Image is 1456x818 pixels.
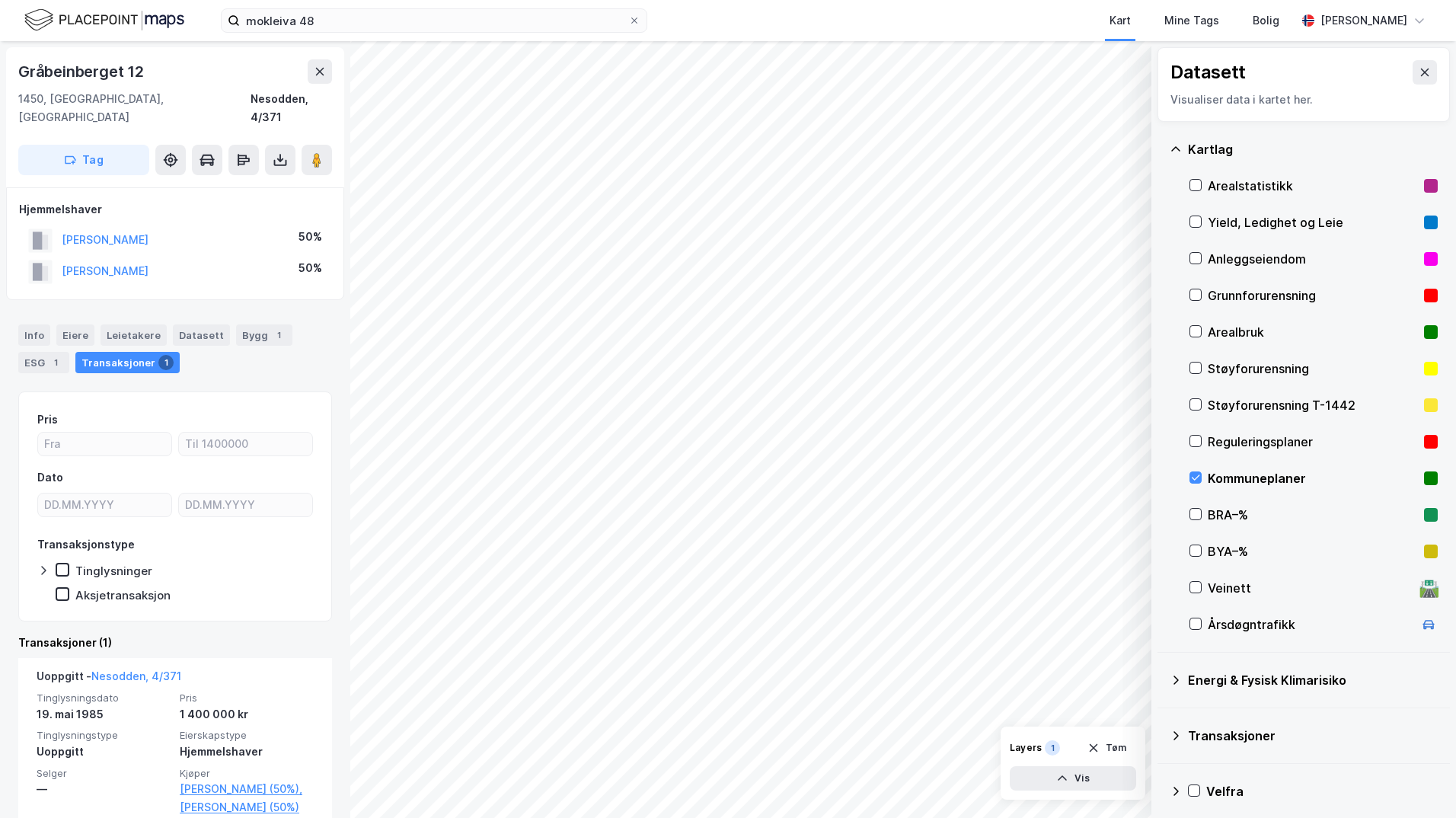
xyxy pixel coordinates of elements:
input: Søk på adresse, matrikkel, gårdeiere, leietakere eller personer [240,9,628,32]
input: Til 1400000 [179,433,312,455]
div: Støyforurensning T-1442 [1208,396,1418,414]
div: Info [18,324,50,346]
div: Uoppgitt - [37,667,181,692]
div: 50% [299,259,322,277]
div: ESG [18,352,69,373]
div: Kart [1110,11,1131,30]
div: 1 400 000 kr [180,705,314,724]
div: Årsdøgntrafikk [1208,615,1413,634]
iframe: Chat Widget [1380,745,1456,818]
input: DD.MM.YYYY [179,494,312,516]
input: Fra [38,433,171,455]
button: Tag [18,145,149,175]
img: logo.f888ab2527a4732fd821a326f86c7f29.svg [24,7,184,34]
div: Layers [1010,742,1042,754]
div: Aksjetransaksjon [75,588,171,602]
div: Kartlag [1188,140,1438,158]
div: 1 [48,355,63,370]
span: Pris [180,692,314,705]
button: Vis [1010,766,1136,791]
div: Hjemmelshaver [19,200,331,219]
div: Gråbeinberget 12 [18,59,147,84]
div: Transaksjoner [75,352,180,373]
div: Eiere [56,324,94,346]
div: 1 [271,328,286,343]
div: Transaksjoner (1) [18,634,332,652]
div: Veinett [1208,579,1413,597]
span: Selger [37,767,171,780]
div: Reguleringsplaner [1208,433,1418,451]
div: Leietakere [101,324,167,346]
input: DD.MM.YYYY [38,494,171,516]
a: [PERSON_NAME] (50%), [180,780,314,798]
div: 1 [158,355,174,370]
div: Uoppgitt [37,743,171,761]
div: Arealbruk [1208,323,1418,341]
div: Grunnforurensning [1208,286,1418,305]
a: [PERSON_NAME] (50%) [180,798,314,816]
div: Datasett [1170,60,1246,85]
div: Pris [37,411,58,429]
span: Eierskapstype [180,729,314,742]
div: — [37,780,171,798]
div: Yield, Ledighet og Leie [1208,213,1418,232]
div: Støyforurensning [1208,359,1418,378]
div: Transaksjonstype [37,535,135,554]
div: Bygg [236,324,292,346]
div: Kontrollprogram for chat [1380,745,1456,818]
div: Velfra [1206,782,1438,800]
div: Mine Tags [1164,11,1219,30]
div: 50% [299,228,322,246]
div: Nesodden, 4/371 [251,90,332,126]
div: Arealstatistikk [1208,177,1418,195]
div: BYA–% [1208,542,1418,561]
div: BRA–% [1208,506,1418,524]
div: [PERSON_NAME] [1320,11,1407,30]
div: Anleggseiendom [1208,250,1418,268]
div: Kommuneplaner [1208,469,1418,487]
div: Transaksjoner [1188,727,1438,745]
span: Tinglysningsdato [37,692,171,705]
div: 🛣️ [1419,578,1439,598]
a: Nesodden, 4/371 [91,669,181,682]
div: Bolig [1253,11,1279,30]
div: Datasett [173,324,230,346]
button: Tøm [1078,736,1136,760]
div: Tinglysninger [75,564,152,578]
div: Hjemmelshaver [180,743,314,761]
div: Energi & Fysisk Klimarisiko [1188,671,1438,689]
div: 1 [1045,740,1060,756]
span: Tinglysningstype [37,729,171,742]
div: Visualiser data i kartet her. [1170,91,1437,109]
div: 1450, [GEOGRAPHIC_DATA], [GEOGRAPHIC_DATA] [18,90,251,126]
div: 19. mai 1985 [37,705,171,724]
span: Kjøper [180,767,314,780]
div: Dato [37,468,63,487]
